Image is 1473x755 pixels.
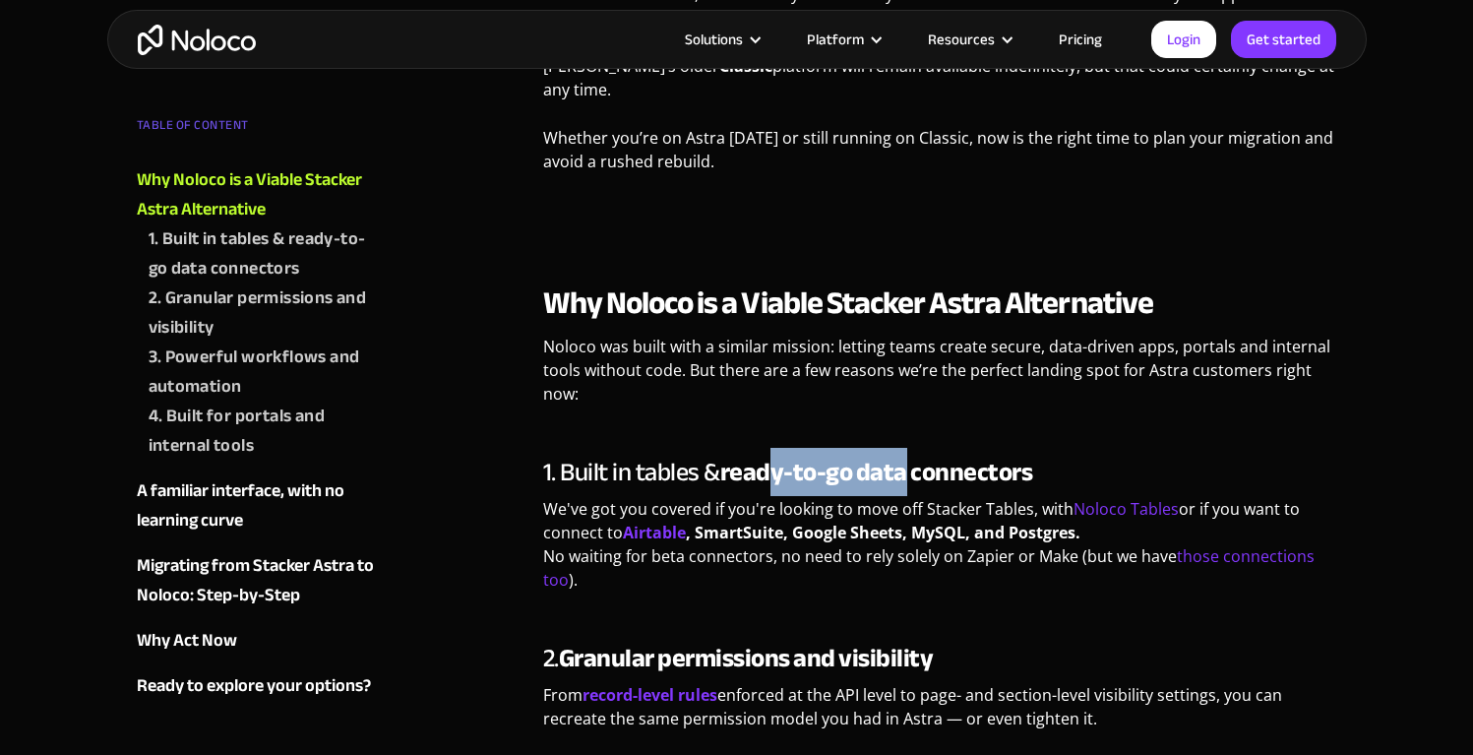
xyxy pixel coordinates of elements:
a: Noloco Tables [1074,498,1179,520]
a: 4. Built for portals and internal tools [149,402,375,461]
p: Whether you’re on Astra [DATE] or still running on Classic, now is the right time to plan your mi... [543,126,1337,188]
p: [PERSON_NAME]’s older platform will remain available indefinitely, but that could certainly chang... [543,54,1337,116]
h3: 1. Built in tables & [543,458,1337,487]
div: Platform [782,27,903,52]
div: Solutions [685,27,743,52]
a: Why Act Now [137,626,375,656]
strong: , SmartSuite, Google Sheets, MySQL, and Postgres. [686,522,1080,543]
a: Login [1151,21,1216,58]
div: Resources [903,27,1034,52]
a: Pricing [1034,27,1127,52]
div: TABLE OF CONTENT [137,110,375,150]
div: Platform [807,27,864,52]
a: Migrating from Stacker Astra to Noloco: Step-by-Step [137,551,375,610]
a: A familiar interface, with no learning curve [137,476,375,535]
div: Resources [928,27,995,52]
a: 2. Granular permissions and visibility [149,283,375,343]
a: 1. Built in tables & ready-to-go data connectors [149,224,375,283]
strong: Why Noloco is a Viable Stacker Astra Alternative [543,274,1153,333]
a: those connections too [543,545,1315,591]
p: We've got you covered if you're looking to move off Stacker Tables, with or if you want to connec... [543,497,1337,606]
a: Airtable [623,522,686,543]
div: Solutions [660,27,782,52]
p: Noloco was built with a similar mission: letting teams create secure, data-driven apps, portals a... [543,335,1337,420]
strong: Granular permissions and visibility [559,634,934,682]
a: home [138,25,256,55]
strong: ready-to-go data connectors [720,448,1033,496]
h3: 2. [543,644,1337,673]
a: Ready to explore your options? [137,671,375,701]
a: Get started [1231,21,1336,58]
a: Why Noloco is a Viable Stacker Astra Alternative [137,165,375,224]
div: Why Act Now [137,626,237,656]
a: 3. Powerful workflows and automation [149,343,375,402]
p: ‍ [543,198,1337,236]
div: Ready to explore your options? [137,671,371,701]
p: From enforced at the API level to page- and section-level visibility settings, you can recreate t... [543,683,1337,745]
a: record-level rules [583,684,717,706]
